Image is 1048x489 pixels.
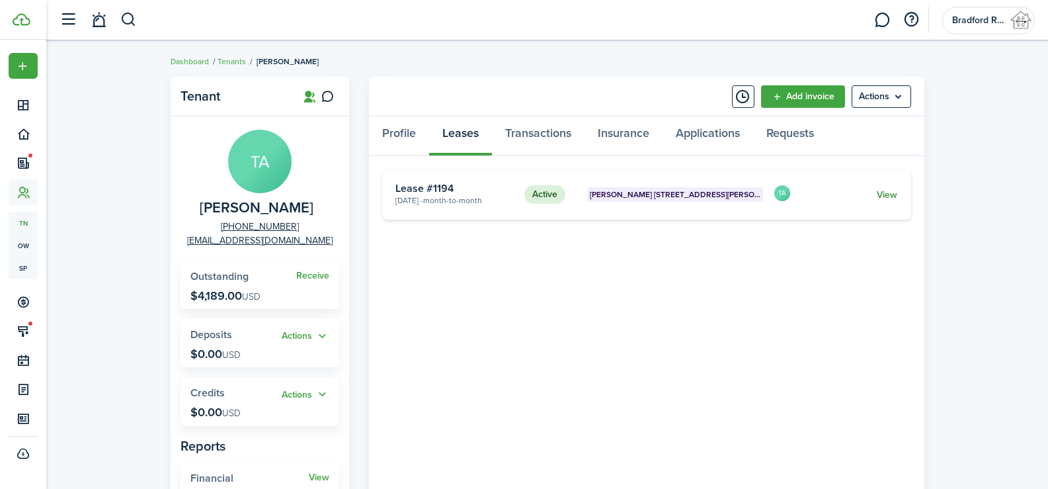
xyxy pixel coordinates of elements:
a: tn [9,212,38,234]
span: Bradford Real Estate Group [952,16,1005,25]
a: [PHONE_NUMBER] [221,220,299,234]
span: [PERSON_NAME] [STREET_ADDRESS][PERSON_NAME] [590,189,761,200]
span: USD [222,348,241,362]
a: Tenants [218,56,246,67]
a: Requests [753,116,827,156]
a: Receive [296,271,329,281]
span: USD [222,406,241,420]
button: Actions [282,329,329,344]
panel-main-title: Tenant [181,89,286,104]
span: USD [242,290,261,304]
button: Timeline [732,85,754,108]
a: Applications [663,116,753,156]
span: Outstanding [190,269,249,284]
a: Messaging [869,3,895,37]
button: Open sidebar [56,7,81,32]
a: sp [9,257,38,279]
button: Open menu [9,53,38,79]
button: Open resource center [900,9,922,31]
button: Actions [282,387,329,402]
a: View [877,188,897,202]
a: Dashboard [171,56,209,67]
a: Profile [369,116,429,156]
a: ow [9,234,38,257]
button: Open menu [282,329,329,344]
img: Bradford Real Estate Group [1010,10,1031,31]
span: Credits [190,385,225,400]
p: $0.00 [190,406,241,419]
card-title: Lease #1194 [395,183,514,195]
button: Open menu [282,387,329,402]
panel-main-subtitle: Reports [181,436,339,456]
button: Open menu [852,85,911,108]
a: Transactions [492,116,584,156]
span: Month-to-month [423,195,482,206]
widget-stats-title: Financial [190,472,309,484]
p: $4,189.00 [190,289,261,302]
img: TenantCloud [13,13,30,26]
a: Notifications [86,3,111,37]
span: Tamika Allen [200,200,313,216]
menu-btn: Actions [852,85,911,108]
card-description: [DATE] - [395,195,514,206]
p: $0.00 [190,347,241,361]
a: Insurance [584,116,663,156]
span: [PERSON_NAME] [257,56,319,67]
avatar-text: TA [228,130,292,193]
status: Active [524,185,565,204]
span: Deposits [190,327,232,342]
a: Add invoice [761,85,845,108]
a: [EMAIL_ADDRESS][DOMAIN_NAME] [187,234,333,247]
button: Search [120,9,137,31]
a: View [309,472,329,483]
